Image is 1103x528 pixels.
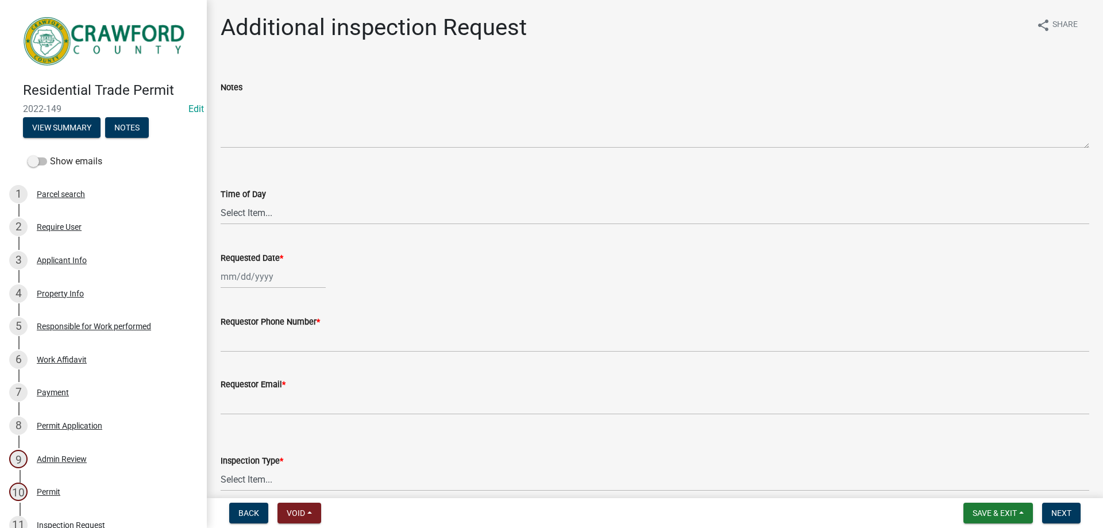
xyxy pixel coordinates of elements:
div: Payment [37,388,69,396]
label: Requested Date [221,255,283,263]
div: Permit Application [37,422,102,430]
div: 9 [9,450,28,468]
span: Next [1051,508,1071,518]
a: Edit [188,103,204,114]
label: Requestor Phone Number [221,318,320,326]
div: 6 [9,350,28,369]
button: Void [277,503,321,523]
div: Parcel search [37,190,85,198]
wm-modal-confirm: Notes [105,124,149,133]
label: Requestor Email [221,381,286,389]
span: Void [287,508,305,518]
div: Responsible for Work performed [37,322,151,330]
span: Back [238,508,259,518]
div: Permit [37,488,60,496]
button: View Summary [23,117,101,138]
h4: Residential Trade Permit [23,82,198,99]
span: Share [1052,18,1078,32]
div: Applicant Info [37,256,87,264]
label: Show emails [28,155,102,168]
label: Notes [221,84,242,92]
span: Save & Exit [973,508,1017,518]
div: Require User [37,223,82,231]
span: 2022-149 [23,103,184,114]
div: 8 [9,417,28,435]
i: share [1036,18,1050,32]
wm-modal-confirm: Summary [23,124,101,133]
div: Admin Review [37,455,87,463]
div: 2 [9,218,28,236]
button: shareShare [1027,14,1087,36]
div: 3 [9,251,28,269]
label: Inspection Type [221,457,283,465]
div: 5 [9,317,28,336]
button: Notes [105,117,149,138]
button: Save & Exit [963,503,1033,523]
div: 7 [9,383,28,402]
label: Time of Day [221,191,266,199]
div: Work Affidavit [37,356,87,364]
h1: Additional inspection Request [221,14,527,41]
input: mm/dd/yyyy [221,265,326,288]
div: 10 [9,483,28,501]
button: Next [1042,503,1081,523]
button: Back [229,503,268,523]
img: Crawford County, Georgia [23,12,188,70]
wm-modal-confirm: Edit Application Number [188,103,204,114]
div: Property Info [37,290,84,298]
div: 4 [9,284,28,303]
div: 1 [9,185,28,203]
